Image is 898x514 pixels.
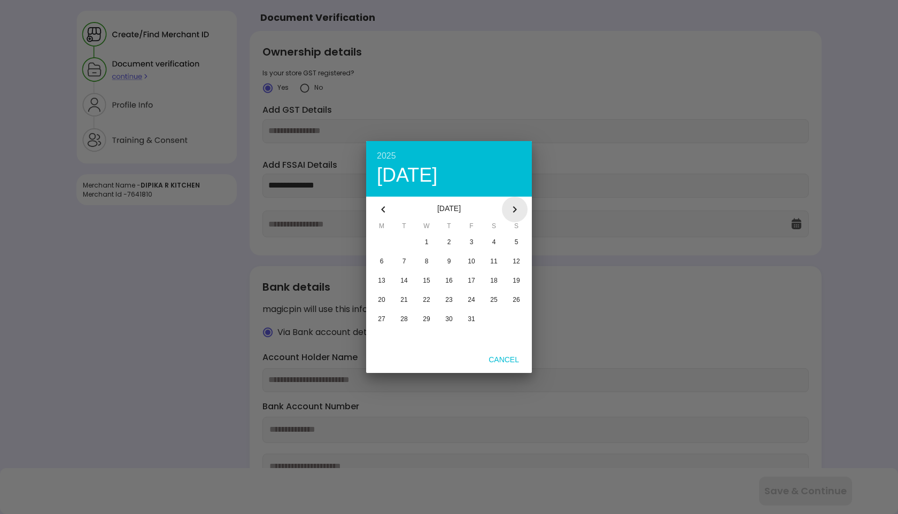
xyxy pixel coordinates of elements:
span: 1 [425,238,429,246]
span: 28 [400,315,407,323]
span: 4 [492,238,496,246]
span: 5 [515,238,518,246]
button: 11 [483,252,505,270]
button: 29 [415,310,438,328]
span: 11 [490,258,497,265]
button: 26 [505,291,528,309]
span: 25 [490,296,497,303]
button: 24 [460,291,483,309]
span: 8 [425,258,429,265]
span: T [438,222,460,233]
button: Cancel [480,349,528,369]
button: 23 [438,291,460,309]
span: 30 [445,315,452,323]
button: 20 [370,291,393,309]
button: 7 [393,252,415,270]
button: 30 [438,310,460,328]
span: 29 [423,315,430,323]
span: 10 [468,258,475,265]
span: S [505,222,528,233]
button: 13 [370,271,393,290]
span: 12 [513,258,520,265]
span: 26 [513,296,520,303]
button: 4 [483,233,505,251]
span: S [483,222,505,233]
button: 27 [370,310,393,328]
button: 15 [415,271,438,290]
span: 15 [423,277,430,284]
span: 27 [378,315,385,323]
button: 1 [415,233,438,251]
div: [DATE] [396,197,502,222]
span: W [415,222,438,233]
span: 18 [490,277,497,284]
span: 2 [447,238,451,246]
button: 17 [460,271,483,290]
button: 2 [438,233,460,251]
span: 13 [378,277,385,284]
span: 6 [380,258,384,265]
button: 21 [393,291,415,309]
button: 16 [438,271,460,290]
button: 12 [505,252,528,270]
span: 21 [400,296,407,303]
button: 3 [460,233,483,251]
button: 5 [505,233,528,251]
button: 14 [393,271,415,290]
button: 31 [460,310,483,328]
span: 17 [468,277,475,284]
button: 9 [438,252,460,270]
span: 3 [470,238,474,246]
span: 14 [400,277,407,284]
span: 16 [445,277,452,284]
button: 10 [460,252,483,270]
span: 9 [447,258,451,265]
span: M [370,222,393,233]
span: 31 [468,315,475,323]
button: 8 [415,252,438,270]
button: 19 [505,271,528,290]
span: Cancel [480,355,528,364]
button: 22 [415,291,438,309]
button: 28 [393,310,415,328]
span: 22 [423,296,430,303]
button: 6 [370,252,393,270]
span: 7 [402,258,406,265]
div: 2025 [377,152,521,160]
button: 25 [483,291,505,309]
span: 19 [513,277,520,284]
span: 20 [378,296,385,303]
div: [DATE] [377,166,521,185]
span: 23 [445,296,452,303]
span: 24 [468,296,475,303]
span: F [460,222,483,233]
span: T [393,222,415,233]
button: 18 [483,271,505,290]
